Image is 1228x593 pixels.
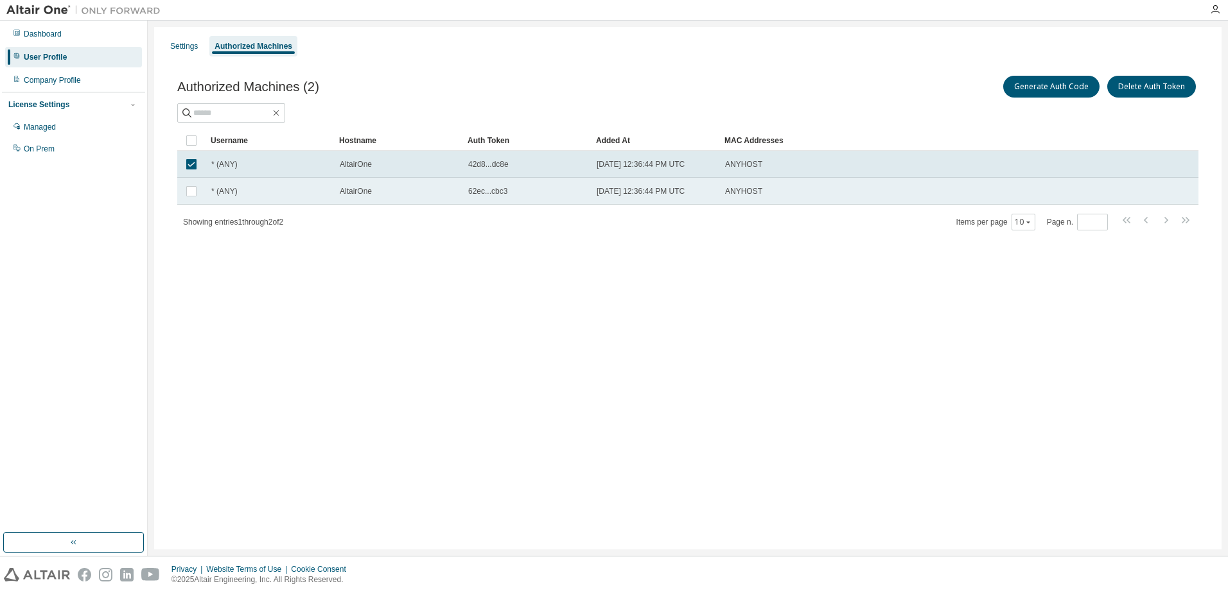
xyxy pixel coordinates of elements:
button: Delete Auth Token [1107,76,1196,98]
p: © 2025 Altair Engineering, Inc. All Rights Reserved. [171,574,354,585]
div: License Settings [8,99,69,110]
div: Hostname [339,130,457,151]
span: AltairOne [340,159,372,169]
span: ANYHOST [725,186,762,196]
div: Authorized Machines [215,41,292,51]
div: Website Terms of Use [206,564,291,574]
div: Added At [596,130,714,151]
div: Settings [170,41,198,51]
span: [DATE] 12:36:44 PM UTC [597,186,685,196]
span: * (ANY) [211,186,238,196]
div: Privacy [171,564,206,574]
span: Items per page [956,214,1035,230]
div: Company Profile [24,75,81,85]
button: Generate Auth Code [1003,76,1100,98]
img: youtube.svg [141,568,160,581]
span: * (ANY) [211,159,238,169]
span: 62ec...cbc3 [468,186,507,196]
button: 10 [1015,217,1032,227]
span: AltairOne [340,186,372,196]
div: MAC Addresses [724,130,1064,151]
div: Auth Token [468,130,586,151]
img: facebook.svg [78,568,91,581]
span: Authorized Machines (2) [177,80,319,94]
span: 42d8...dc8e [468,159,509,169]
div: Managed [24,122,56,132]
span: [DATE] 12:36:44 PM UTC [597,159,685,169]
div: User Profile [24,52,67,62]
div: Username [211,130,329,151]
img: linkedin.svg [120,568,134,581]
img: altair_logo.svg [4,568,70,581]
div: Dashboard [24,29,62,39]
span: Page n. [1047,214,1108,230]
img: Altair One [6,4,167,17]
span: Showing entries 1 through 2 of 2 [183,218,283,227]
img: instagram.svg [99,568,112,581]
span: ANYHOST [725,159,762,169]
div: On Prem [24,144,55,154]
div: Cookie Consent [291,564,353,574]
